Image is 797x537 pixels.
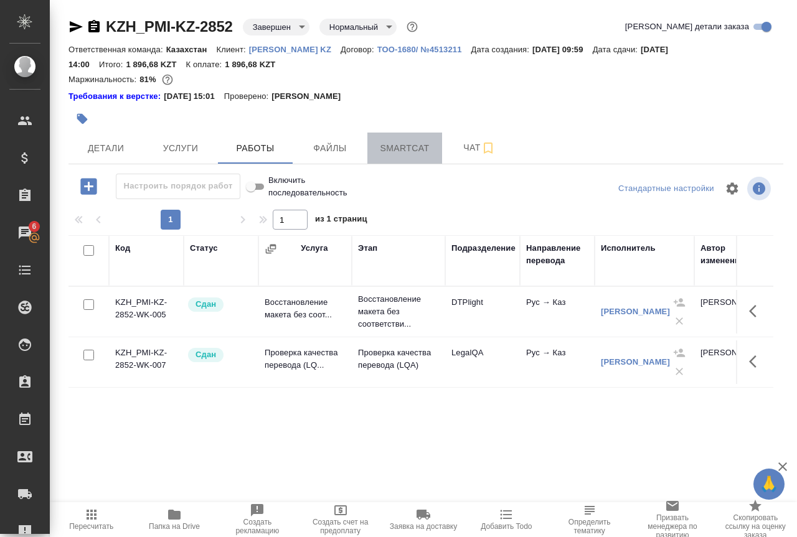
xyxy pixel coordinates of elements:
td: KZH_PMI-KZ-2852-WK-005 [109,290,184,334]
p: ТОО-1680/ №4513211 [377,45,471,54]
p: Договор: [341,45,377,54]
span: Заявка на доставку [390,522,457,531]
button: Скопировать ссылку [87,19,101,34]
svg: Подписаться [481,141,496,156]
p: 81% [139,75,159,84]
td: Проверка качества перевода (LQ... [258,340,352,384]
span: Детали [76,141,136,156]
p: Проверка качества перевода (LQA) [358,347,439,371]
div: Завершен [319,19,397,35]
button: Сгруппировать [265,243,277,255]
span: [PERSON_NAME] детали заказа [625,21,749,33]
button: Определить тематику [548,502,631,537]
div: Менеджер проверил работу исполнителя, передает ее на следующий этап [187,347,252,363]
span: из 1 страниц [315,212,367,230]
p: Проверено: [224,90,272,103]
td: LegalQA [445,340,520,384]
a: [PERSON_NAME] [601,357,670,367]
p: Маржинальность: [68,75,139,84]
span: 6 [24,220,44,233]
p: Дата создания: [471,45,532,54]
span: Добавить Todo [481,522,532,531]
button: 47.80 RUB; [159,72,176,88]
td: KZH_PMI-KZ-2852-WK-007 [109,340,184,384]
div: Статус [190,242,218,254]
td: [PERSON_NAME] [694,340,769,384]
div: Нажми, чтобы открыть папку с инструкцией [68,90,164,103]
p: [DATE] 09:59 [532,45,593,54]
button: Доп статусы указывают на важность/срочность заказа [404,19,420,35]
button: Добавить Todo [465,502,548,537]
a: KZH_PMI-KZ-2852 [106,18,233,35]
button: Создать счет на предоплату [299,502,382,537]
span: Услуги [151,141,210,156]
td: Рус → Каз [520,340,595,384]
span: Пересчитать [69,522,113,531]
td: Восстановление макета без соот... [258,290,352,334]
div: split button [615,179,717,198]
button: Здесь прячутся важные кнопки [742,296,771,326]
div: Услуга [301,242,328,254]
a: [PERSON_NAME] KZ [249,44,341,54]
span: Создать рекламацию [224,518,291,535]
a: ТОО-1680/ №4513211 [377,44,471,54]
p: Клиент: [216,45,248,54]
td: DTPlight [445,290,520,334]
button: Нормальный [326,22,382,32]
a: Требования к верстке: [68,90,164,103]
p: [DATE] 15:01 [164,90,224,103]
div: Исполнитель [601,242,656,254]
p: 1 896,68 KZT [126,60,186,69]
button: Добавить работу [72,174,106,199]
div: Подразделение [451,242,516,254]
p: [PERSON_NAME] [271,90,350,103]
button: Призвать менеджера по развитию [631,502,714,537]
a: [PERSON_NAME] [601,307,670,316]
p: Восстановление макета без соответстви... [358,293,439,330]
p: Итого: [99,60,126,69]
div: Код [115,242,130,254]
td: Рус → Каз [520,290,595,334]
p: Казахстан [166,45,217,54]
p: Ответственная команда: [68,45,166,54]
p: 1 896,68 KZT [225,60,285,69]
div: Автор изменения [700,242,763,267]
td: [PERSON_NAME] [694,290,769,334]
span: Включить последовательность [268,174,347,199]
span: Чат [450,140,509,156]
p: Дата сдачи: [593,45,641,54]
div: Менеджер проверил работу исполнителя, передает ее на следующий этап [187,296,252,313]
span: Файлы [300,141,360,156]
button: Создать рекламацию [216,502,299,537]
div: Направление перевода [526,242,588,267]
button: Скопировать ссылку для ЯМессенджера [68,19,83,34]
p: [PERSON_NAME] KZ [249,45,341,54]
p: Сдан [196,298,216,311]
button: Добавить тэг [68,105,96,133]
span: Работы [225,141,285,156]
button: Пересчитать [50,502,133,537]
span: Создать счет на предоплату [306,518,374,535]
span: Папка на Drive [149,522,200,531]
button: 🙏 [753,469,785,500]
p: К оплате: [186,60,225,69]
button: Папка на Drive [133,502,215,537]
a: 6 [3,217,47,248]
button: Заявка на доставку [382,502,465,537]
div: Этап [358,242,377,254]
div: Завершен [243,19,309,35]
button: Здесь прячутся важные кнопки [742,347,771,376]
span: 🙏 [758,471,780,497]
span: Посмотреть информацию [747,177,773,200]
span: Smartcat [375,141,435,156]
button: Завершен [249,22,295,32]
p: Сдан [196,348,216,361]
span: Определить тематику [555,518,623,535]
span: Настроить таблицу [717,174,747,203]
button: Скопировать ссылку на оценку заказа [714,502,797,537]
